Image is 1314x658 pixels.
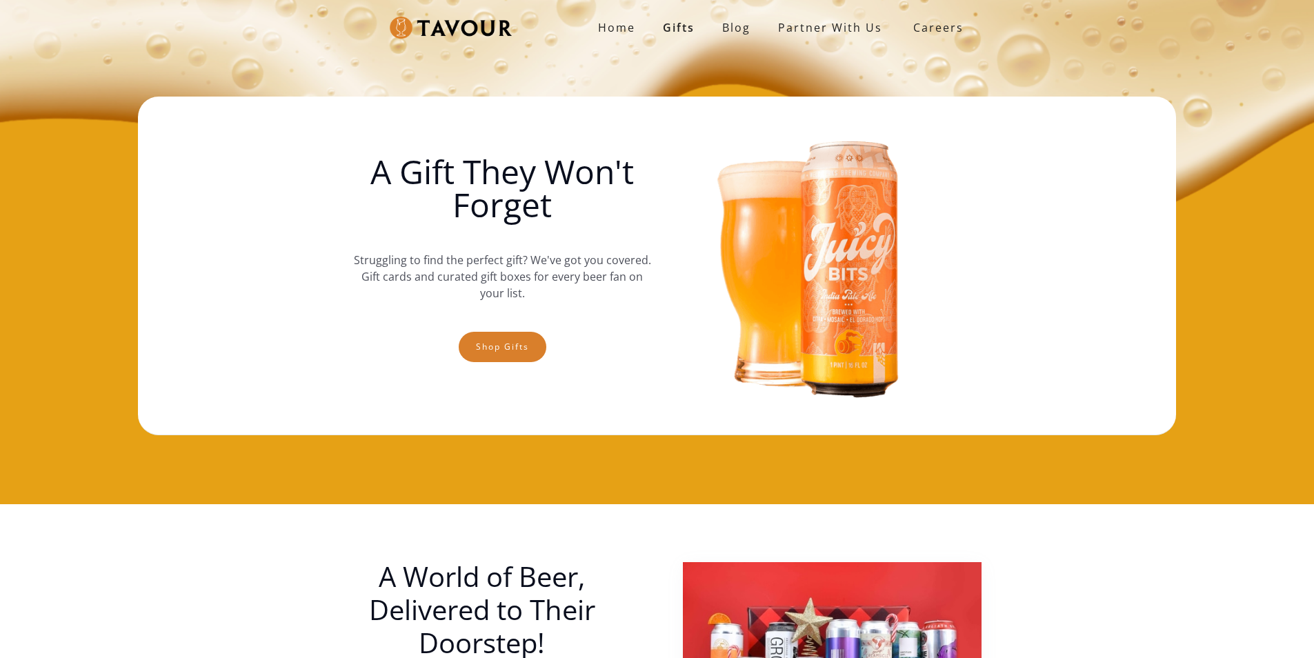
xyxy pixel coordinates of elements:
a: Gifts [649,14,708,41]
a: partner with us [764,14,896,41]
a: Blog [708,14,764,41]
a: Shop gifts [459,332,546,362]
h1: A Gift They Won't Forget [353,155,651,221]
strong: Home [598,20,635,35]
a: Careers [896,8,974,47]
p: Struggling to find the perfect gift? We've got you covered. Gift cards and curated gift boxes for... [353,238,651,315]
strong: Careers [913,14,964,41]
a: Home [584,14,649,41]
